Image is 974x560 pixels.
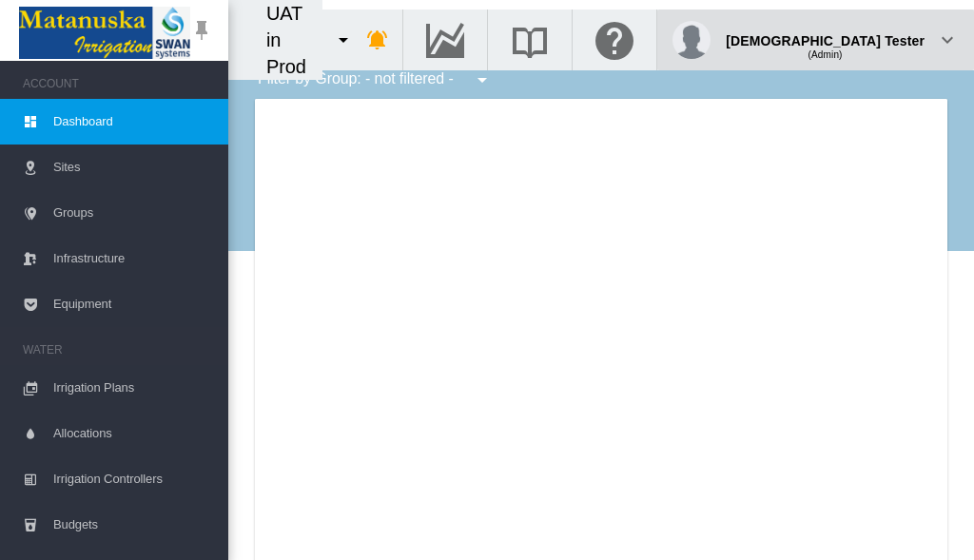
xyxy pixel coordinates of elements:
[23,68,213,99] span: ACCOUNT
[53,411,213,456] span: Allocations
[53,365,213,411] span: Irrigation Plans
[243,61,507,99] div: Filter by Group: - not filtered -
[53,502,213,548] span: Budgets
[53,236,213,281] span: Infrastructure
[463,61,501,99] button: icon-menu-down
[471,68,494,91] md-icon: icon-menu-down
[19,7,190,59] img: Matanuska_LOGO.png
[507,29,553,51] md-icon: Search the knowledge base
[366,29,389,51] md-icon: icon-bell-ring
[53,145,213,190] span: Sites
[53,99,213,145] span: Dashboard
[936,29,959,51] md-icon: icon-chevron-down
[324,21,362,59] button: icon-menu-down
[359,21,397,59] button: icon-bell-ring
[23,335,213,365] span: WATER
[190,19,213,42] md-icon: icon-pin
[332,29,355,51] md-icon: icon-menu-down
[592,29,637,51] md-icon: Click here for help
[672,21,711,59] img: profile.jpg
[726,24,925,43] div: [DEMOGRAPHIC_DATA] Tester
[657,10,974,70] button: [DEMOGRAPHIC_DATA] Tester (Admin) icon-chevron-down
[53,456,213,502] span: Irrigation Controllers
[53,281,213,327] span: Equipment
[53,190,213,236] span: Groups
[422,29,468,51] md-icon: Go to the Data Hub
[808,49,843,60] span: (Admin)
